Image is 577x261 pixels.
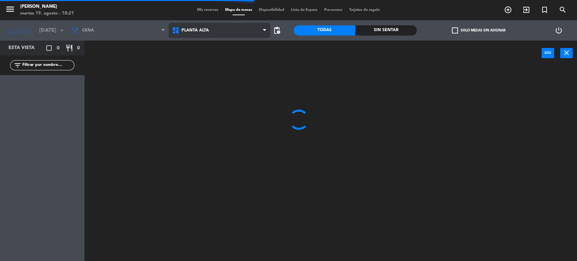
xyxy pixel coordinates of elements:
[355,25,417,35] div: Sin sentar
[562,49,571,57] i: close
[82,28,94,33] span: Cena
[20,10,74,17] div: martes 19. agosto - 18:21
[452,27,505,33] label: Solo mesas sin asignar
[559,6,567,14] i: search
[542,48,554,58] button: power_input
[222,8,256,12] span: Mapa de mesas
[522,6,530,14] i: exit_to_app
[182,28,209,33] span: Planta alta
[20,3,74,10] div: [PERSON_NAME]
[544,49,552,57] i: power_input
[14,61,22,69] i: filter_list
[294,25,355,35] div: Todas
[321,8,346,12] span: Pre-acceso
[22,62,74,69] input: Filtrar por nombre...
[256,8,288,12] span: Disponibilidad
[3,44,49,52] div: Esta vista
[452,27,458,33] span: check_box_outline_blank
[554,26,562,34] i: power_settings_new
[288,8,321,12] span: Lista de Espera
[58,26,66,34] i: arrow_drop_down
[194,8,222,12] span: Mis reservas
[57,44,59,52] span: 0
[540,6,549,14] i: turned_in_not
[5,4,15,14] i: menu
[346,8,383,12] span: Tarjetas de regalo
[77,44,80,52] span: 0
[5,4,15,17] button: menu
[45,44,53,52] i: crop_square
[560,48,573,58] button: close
[273,26,281,34] span: pending_actions
[65,44,73,52] i: restaurant
[504,6,512,14] i: add_circle_outline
